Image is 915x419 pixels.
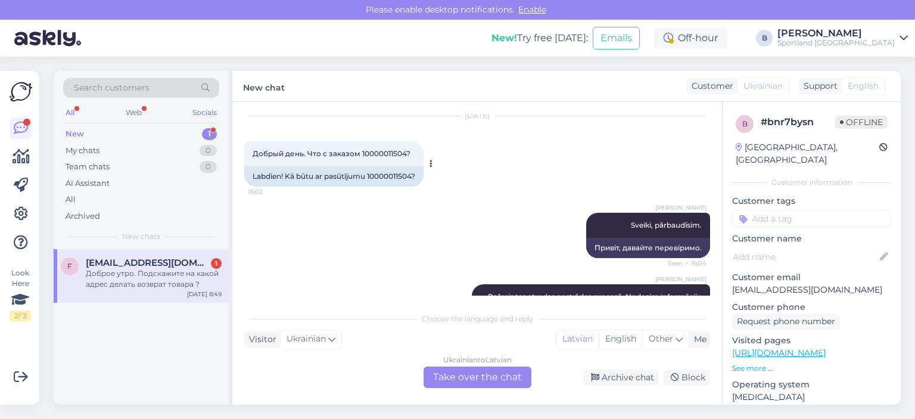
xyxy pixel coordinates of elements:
div: Block [664,370,710,386]
div: 0 [200,145,217,157]
div: AI Assistant [66,178,110,190]
div: [PERSON_NAME] [777,29,895,38]
p: Customer email [732,271,891,284]
input: Add name [733,250,877,263]
div: # bnr7bysn [761,115,835,129]
span: fedorovskaaanna59@gmail.com [86,257,210,268]
div: All [63,105,77,120]
div: Archived [66,210,100,222]
div: Off-hour [654,27,727,49]
b: New! [491,32,517,44]
div: 2 / 3 [10,311,31,321]
span: Sveiki, pārbaudīsim. [631,221,702,229]
span: f [67,262,72,271]
span: Добрый день. Что с заказом 10000011504? [253,149,410,158]
input: Add a tag [732,210,891,228]
div: [DATE] [244,110,710,121]
p: Visited pages [732,334,891,347]
div: Socials [190,105,219,120]
span: 16:02 [248,187,292,196]
div: Web [123,105,144,120]
div: English [599,330,642,348]
span: English [848,80,879,92]
span: Enable [515,4,550,15]
div: B [756,30,773,46]
span: Pašreiz tas atrodas apstrādes procesā. Nodosim informāciju veikalam, lai, pēc iespējas ātrāk, tas... [481,292,704,322]
div: Archive chat [584,370,659,386]
div: Team chats [66,161,110,173]
p: Operating system [732,378,891,391]
div: [DATE] 8:49 [187,290,222,299]
p: See more ... [732,363,891,374]
span: Seen ✓ 16:04 [662,259,707,268]
span: Search customers [74,82,150,94]
div: Choose the language and reply [244,314,710,324]
div: New [66,128,84,140]
div: My chats [66,145,99,157]
div: Labdien! Kā būtu ar pasūtījumu 10000011504? [244,166,424,187]
span: Ukrainian [743,80,783,92]
div: Take over the chat [424,367,531,388]
div: Customer [687,80,733,92]
span: New chats [122,231,160,242]
p: [EMAIL_ADDRESS][DOMAIN_NAME] [732,284,891,296]
div: 1 [202,128,217,140]
button: Emails [593,27,640,49]
p: Customer phone [732,301,891,314]
label: New chat [243,78,285,94]
div: Latvian [556,330,599,348]
div: Visitor [244,333,276,346]
span: [PERSON_NAME] [655,275,707,284]
span: [PERSON_NAME] [655,203,707,212]
p: Customer name [732,232,891,245]
span: Ukrainian [287,333,326,346]
div: Sportland [GEOGRAPHIC_DATA] [777,38,895,48]
div: Request phone number [732,314,840,330]
div: Ukrainian to Latvian [443,355,512,365]
div: Try free [DATE]: [491,31,588,45]
div: Support [799,80,838,92]
img: Askly Logo [10,80,32,103]
span: b [742,119,748,128]
p: Customer tags [732,195,891,207]
div: 0 [200,161,217,173]
div: Доброе утро. Подскажите на какой адрес делать возврат товара ? [86,268,222,290]
a: [URL][DOMAIN_NAME] [732,347,826,358]
div: [GEOGRAPHIC_DATA], [GEOGRAPHIC_DATA] [736,141,879,166]
div: Me [689,333,707,346]
span: Offline [835,116,888,129]
div: 1 [211,258,222,269]
div: Customer information [732,177,891,188]
div: All [66,194,76,206]
span: Other [649,333,673,344]
p: [MEDICAL_DATA] [732,391,891,404]
div: Привіт, давайте перевіримо. [586,238,710,258]
a: [PERSON_NAME]Sportland [GEOGRAPHIC_DATA] [777,29,908,48]
div: Look Here [10,268,31,321]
